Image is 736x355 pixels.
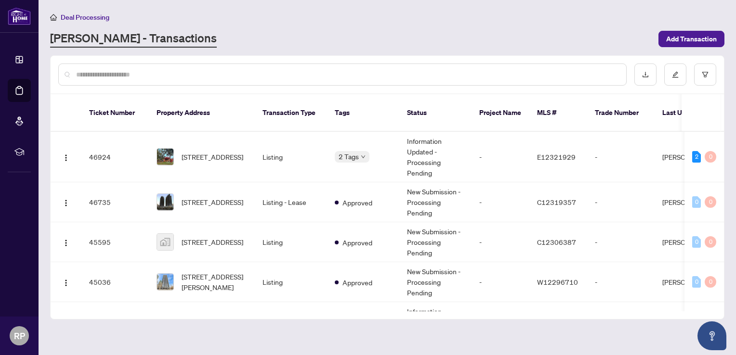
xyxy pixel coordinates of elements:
[255,222,327,262] td: Listing
[705,196,716,208] div: 0
[655,182,727,222] td: [PERSON_NAME]
[472,132,529,182] td: -
[58,149,74,165] button: Logo
[702,71,709,78] span: filter
[339,151,359,162] span: 2 Tags
[50,30,217,48] a: [PERSON_NAME] - Transactions
[399,94,472,132] th: Status
[182,271,247,292] span: [STREET_ADDRESS][PERSON_NAME]
[157,274,173,290] img: thumbnail-img
[58,194,74,210] button: Logo
[655,302,727,353] td: [PERSON_NAME] Administrator
[14,329,25,342] span: RP
[58,234,74,250] button: Logo
[587,132,655,182] td: -
[157,194,173,210] img: thumbnail-img
[342,277,372,288] span: Approved
[157,149,173,165] img: thumbnail-img
[537,198,576,206] span: C12319357
[537,278,578,286] span: W12296710
[697,321,726,350] button: Open asap
[182,197,243,207] span: [STREET_ADDRESS]
[81,94,149,132] th: Ticket Number
[58,274,74,290] button: Logo
[692,151,701,163] div: 2
[399,132,472,182] td: Information Updated - Processing Pending
[149,94,255,132] th: Property Address
[8,7,31,25] img: logo
[472,262,529,302] td: -
[664,63,686,86] button: edit
[399,262,472,302] td: New Submission - Processing Pending
[81,132,149,182] td: 46924
[182,237,243,247] span: [STREET_ADDRESS]
[255,132,327,182] td: Listing
[81,302,149,353] td: 43801
[472,302,529,353] td: -
[62,239,70,247] img: Logo
[62,199,70,207] img: Logo
[666,31,717,47] span: Add Transaction
[655,132,727,182] td: [PERSON_NAME]
[255,262,327,302] td: Listing
[537,238,576,246] span: C12306387
[672,71,679,78] span: edit
[81,182,149,222] td: 46735
[399,222,472,262] td: New Submission - Processing Pending
[472,182,529,222] td: -
[692,196,701,208] div: 0
[327,94,399,132] th: Tags
[655,222,727,262] td: [PERSON_NAME]
[81,262,149,302] td: 45036
[472,94,529,132] th: Project Name
[658,31,724,47] button: Add Transaction
[342,237,372,248] span: Approved
[587,222,655,262] td: -
[50,14,57,21] span: home
[62,154,70,162] img: Logo
[705,151,716,163] div: 0
[642,71,649,78] span: download
[587,182,655,222] td: -
[587,302,655,353] td: -
[537,152,576,161] span: E12321929
[61,13,109,22] span: Deal Processing
[255,182,327,222] td: Listing - Lease
[694,63,716,86] button: filter
[655,94,727,132] th: Last Updated By
[399,182,472,222] td: New Submission - Processing Pending
[399,302,472,353] td: Information Updated - Processing Pending
[634,63,657,86] button: download
[157,234,173,250] img: thumbnail-img
[62,279,70,287] img: Logo
[587,94,655,132] th: Trade Number
[361,154,366,159] span: down
[587,262,655,302] td: -
[692,276,701,288] div: 0
[705,236,716,248] div: 0
[182,152,243,162] span: [STREET_ADDRESS]
[472,222,529,262] td: -
[655,262,727,302] td: [PERSON_NAME]
[255,94,327,132] th: Transaction Type
[529,94,587,132] th: MLS #
[692,236,701,248] div: 0
[342,197,372,208] span: Approved
[81,222,149,262] td: 45595
[255,302,327,353] td: Listing
[705,276,716,288] div: 0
